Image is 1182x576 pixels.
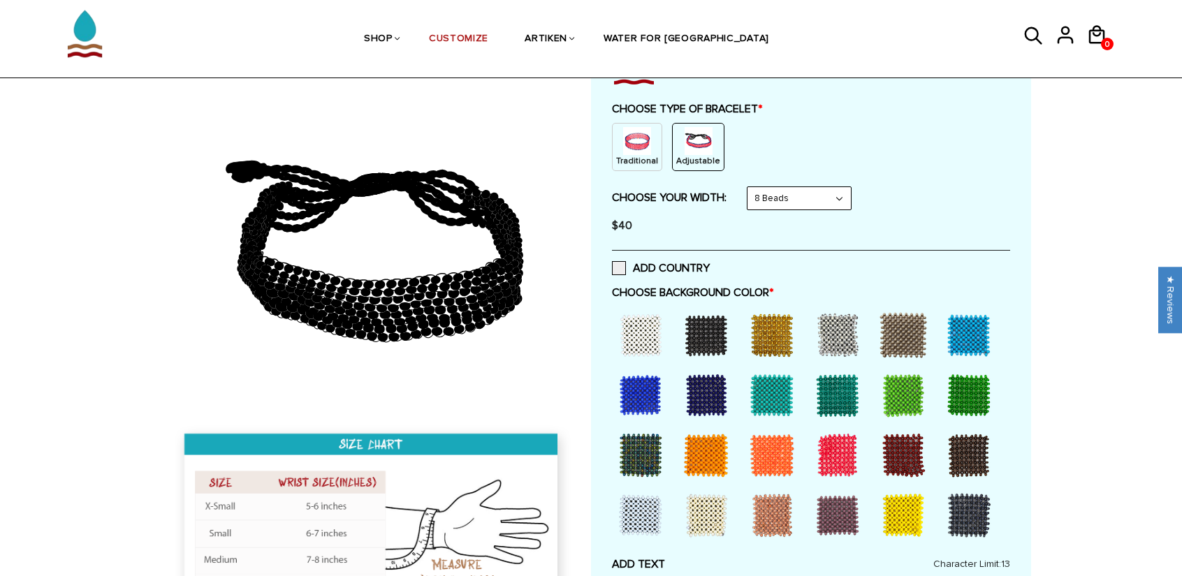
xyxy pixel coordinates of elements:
[743,367,806,422] div: Turquoise
[1158,267,1182,333] div: Click to open Judge.me floating reviews tab
[612,191,727,205] label: CHOOSE YOUR WIDTH:
[875,307,937,362] div: Grey
[604,3,769,75] a: WATER FOR [GEOGRAPHIC_DATA]
[429,3,488,75] a: CUSTOMIZE
[809,427,872,482] div: Red
[612,487,675,542] div: Baby Blue
[678,367,740,422] div: Dark Blue
[612,102,1010,116] label: CHOOSE TYPE OF BRACELET
[933,557,1010,571] span: Character Limit:
[612,286,1010,300] label: CHOOSE BACKGROUND COLOR
[940,487,1003,542] div: Steel
[875,427,937,482] div: Maroon
[612,123,662,171] div: Non String
[676,155,720,167] p: Adjustable
[809,367,872,422] div: Teal
[612,367,675,422] div: Bush Blue
[678,427,740,482] div: Light Orange
[1101,38,1114,50] a: 0
[678,487,740,542] div: Cream
[672,123,724,171] div: String
[809,487,872,542] div: Purple Rain
[1101,36,1114,53] span: 0
[612,68,655,88] img: imgboder_100x.png
[685,127,713,155] img: string.PNG
[743,487,806,542] div: Rose Gold
[1001,558,1010,570] span: 13
[940,367,1003,422] div: Kenya Green
[875,487,937,542] div: Yellow
[743,307,806,362] div: Gold
[623,127,651,155] img: non-string.png
[364,3,393,75] a: SHOP
[525,3,567,75] a: ARTIKEN
[940,307,1003,362] div: Sky Blue
[612,427,675,482] div: Peacock
[743,427,806,482] div: Orange
[612,261,710,275] label: ADD COUNTRY
[875,367,937,422] div: Light Green
[678,307,740,362] div: Black
[940,427,1003,482] div: Brown
[616,155,658,167] p: Traditional
[809,307,872,362] div: Silver
[612,219,632,232] span: $40
[612,307,675,362] div: White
